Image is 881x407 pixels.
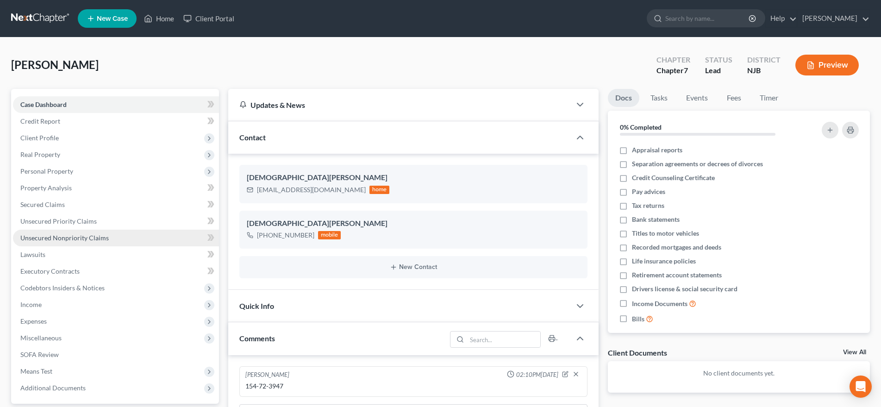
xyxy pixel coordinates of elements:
div: [EMAIL_ADDRESS][DOMAIN_NAME] [257,185,366,194]
span: Lawsuits [20,250,45,258]
input: Search by name... [665,10,750,27]
span: Codebtors Insiders & Notices [20,284,105,292]
a: Lawsuits [13,246,219,263]
a: SOFA Review [13,346,219,363]
span: Tax returns [632,201,664,210]
a: Case Dashboard [13,96,219,113]
span: Appraisal reports [632,145,682,155]
span: Income [20,301,42,308]
a: Unsecured Nonpriority Claims [13,230,219,246]
div: NJB [747,65,781,76]
span: Property Analysis [20,184,72,192]
div: [PERSON_NAME] [245,370,289,380]
span: Credit Report [20,117,60,125]
span: Unsecured Priority Claims [20,217,97,225]
div: home [369,186,390,194]
span: Retirement account statements [632,270,722,280]
span: Separation agreements or decrees of divorces [632,159,763,169]
a: Timer [752,89,786,107]
span: Titles to motor vehicles [632,229,699,238]
span: Executory Contracts [20,267,80,275]
span: Expenses [20,317,47,325]
div: 154-72-3947 [245,382,581,391]
a: Home [139,10,179,27]
strong: 0% Completed [620,123,662,131]
div: Chapter [656,65,690,76]
button: Preview [795,55,859,75]
a: View All [843,349,866,356]
span: Secured Claims [20,200,65,208]
span: Drivers license & social security card [632,284,737,294]
span: Bills [632,314,644,324]
span: SOFA Review [20,351,59,358]
span: 02:10PM[DATE] [516,370,558,379]
div: [PHONE_NUMBER] [257,231,314,240]
span: Personal Property [20,167,73,175]
div: Client Documents [608,348,667,357]
span: Comments [239,334,275,343]
a: Property Analysis [13,180,219,196]
span: Income Documents [632,299,687,308]
span: 7 [684,66,688,75]
p: No client documents yet. [615,369,862,378]
a: Executory Contracts [13,263,219,280]
a: Docs [608,89,639,107]
span: Recorded mortgages and deeds [632,243,721,252]
a: Tasks [643,89,675,107]
div: Lead [705,65,732,76]
div: [DEMOGRAPHIC_DATA][PERSON_NAME] [247,218,580,229]
input: Search... [467,332,541,347]
span: Credit Counseling Certificate [632,173,715,182]
a: Secured Claims [13,196,219,213]
span: Contact [239,133,266,142]
span: Case Dashboard [20,100,67,108]
div: mobile [318,231,341,239]
span: Means Test [20,367,52,375]
div: [DEMOGRAPHIC_DATA][PERSON_NAME] [247,172,580,183]
div: Updates & News [239,100,560,110]
a: Events [679,89,715,107]
a: Help [766,10,797,27]
a: Fees [719,89,749,107]
div: Status [705,55,732,65]
span: Bank statements [632,215,680,224]
span: New Case [97,15,128,22]
div: Open Intercom Messenger [850,376,872,398]
span: Real Property [20,150,60,158]
div: District [747,55,781,65]
a: Client Portal [179,10,239,27]
span: Unsecured Nonpriority Claims [20,234,109,242]
span: Miscellaneous [20,334,62,342]
div: Chapter [656,55,690,65]
a: Credit Report [13,113,219,130]
a: [PERSON_NAME] [798,10,869,27]
a: Unsecured Priority Claims [13,213,219,230]
span: Life insurance policies [632,257,696,266]
span: [PERSON_NAME] [11,58,99,71]
button: New Contact [247,263,580,271]
span: Additional Documents [20,384,86,392]
span: Client Profile [20,134,59,142]
span: Quick Info [239,301,274,310]
span: Pay advices [632,187,665,196]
